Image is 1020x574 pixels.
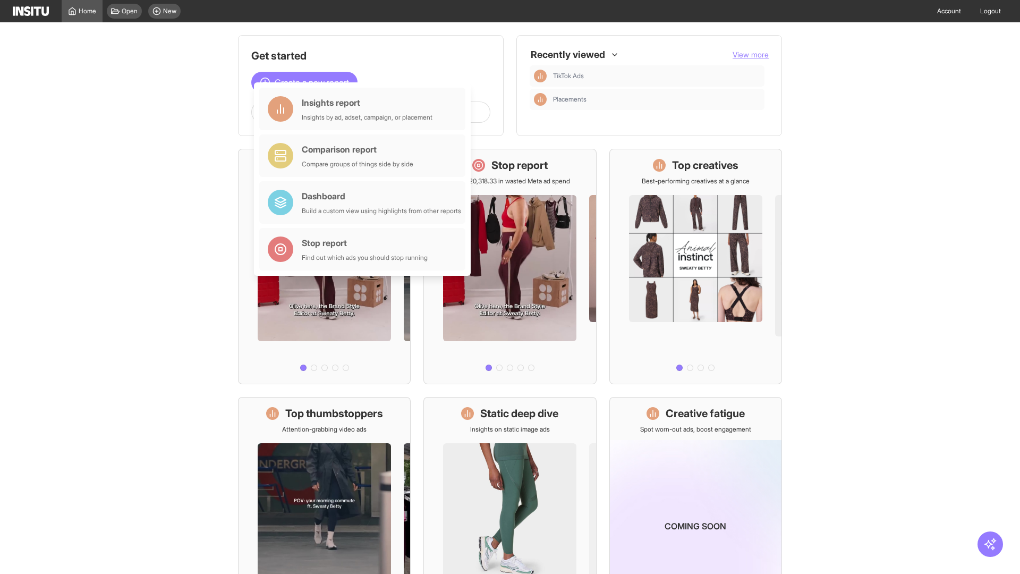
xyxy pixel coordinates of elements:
[251,48,490,63] h1: Get started
[302,96,432,109] div: Insights report
[302,237,428,249] div: Stop report
[534,93,547,106] div: Insights
[609,149,782,384] a: Top creativesBest-performing creatives at a glance
[302,207,461,215] div: Build a custom view using highlights from other reports
[282,425,367,434] p: Attention-grabbing video ads
[251,72,358,93] button: Create a new report
[13,6,49,16] img: Logo
[480,406,558,421] h1: Static deep dive
[302,190,461,202] div: Dashboard
[553,95,760,104] span: Placements
[733,49,769,60] button: View more
[302,254,428,262] div: Find out which ads you should stop running
[642,177,750,185] p: Best-performing creatives at a glance
[302,143,413,156] div: Comparison report
[163,7,176,15] span: New
[470,425,550,434] p: Insights on static image ads
[275,76,349,89] span: Create a new report
[450,177,570,185] p: Save £20,318.33 in wasted Meta ad spend
[238,149,411,384] a: What's live nowSee all active ads instantly
[423,149,596,384] a: Stop reportSave £20,318.33 in wasted Meta ad spend
[79,7,96,15] span: Home
[534,70,547,82] div: Insights
[491,158,548,173] h1: Stop report
[302,160,413,168] div: Compare groups of things side by side
[553,72,584,80] span: TikTok Ads
[553,95,586,104] span: Placements
[553,72,760,80] span: TikTok Ads
[733,50,769,59] span: View more
[302,113,432,122] div: Insights by ad, adset, campaign, or placement
[672,158,738,173] h1: Top creatives
[122,7,138,15] span: Open
[285,406,383,421] h1: Top thumbstoppers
